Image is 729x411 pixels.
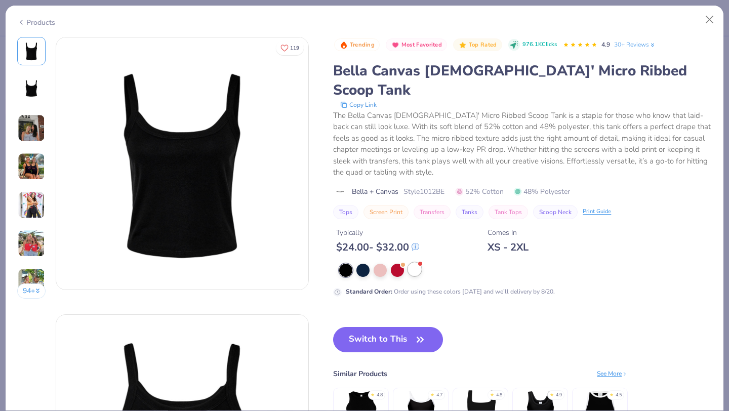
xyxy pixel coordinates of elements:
button: Badge Button [386,38,447,52]
img: User generated content [18,268,45,296]
button: 94+ [17,283,46,299]
button: Switch to This [333,327,443,352]
img: Top Rated sort [459,41,467,49]
img: User generated content [18,153,45,180]
img: Front [56,37,308,290]
button: Badge Button [334,38,380,52]
div: ★ [430,392,434,396]
img: Most Favorited sort [391,41,399,49]
div: Typically [336,227,419,238]
div: Similar Products [333,368,387,379]
div: 4.8 [377,392,383,399]
strong: Standard Order : [346,287,392,296]
button: Transfers [414,205,451,219]
span: Top Rated [469,42,497,48]
span: Style 1012BE [403,186,444,197]
span: 4.9 [601,40,610,49]
div: ★ [490,392,494,396]
div: Order using these colors [DATE] and we’ll delivery by 8/20. [346,287,555,296]
a: 30+ Reviews [614,40,656,49]
img: User generated content [18,230,45,257]
div: Comes In [488,227,529,238]
button: Tank Tops [489,205,528,219]
button: Badge Button [453,38,502,52]
div: 4.9 Stars [563,37,597,53]
img: Back [19,77,44,102]
div: Bella Canvas [DEMOGRAPHIC_DATA]' Micro Ribbed Scoop Tank [333,61,712,100]
img: User generated content [18,191,45,219]
button: Close [700,10,719,29]
div: 4.8 [496,392,502,399]
div: XS - 2XL [488,241,529,254]
button: copy to clipboard [337,100,380,110]
img: Trending sort [340,41,348,49]
button: Scoop Neck [533,205,578,219]
img: Front [19,39,44,63]
span: 119 [290,46,299,51]
div: Print Guide [583,208,611,216]
button: Screen Print [363,205,409,219]
button: Tops [333,205,358,219]
div: 4.7 [436,392,442,399]
button: Tanks [456,205,483,219]
div: The Bella Canvas [DEMOGRAPHIC_DATA]' Micro Ribbed Scoop Tank is a staple for those who know that ... [333,110,712,178]
div: ★ [550,392,554,396]
div: See More [597,369,628,378]
span: Bella + Canvas [352,186,398,197]
div: Products [17,17,55,28]
img: brand logo [333,188,347,196]
div: $ 24.00 - $ 32.00 [336,241,419,254]
div: 4.9 [556,392,562,399]
div: 4.5 [616,392,622,399]
span: 52% Cotton [456,186,504,197]
span: 976.1K Clicks [522,40,557,49]
img: User generated content [18,114,45,142]
div: ★ [610,392,614,396]
span: 48% Polyester [514,186,570,197]
div: ★ [371,392,375,396]
span: Trending [350,42,375,48]
button: Like [276,40,304,55]
span: Most Favorited [401,42,442,48]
